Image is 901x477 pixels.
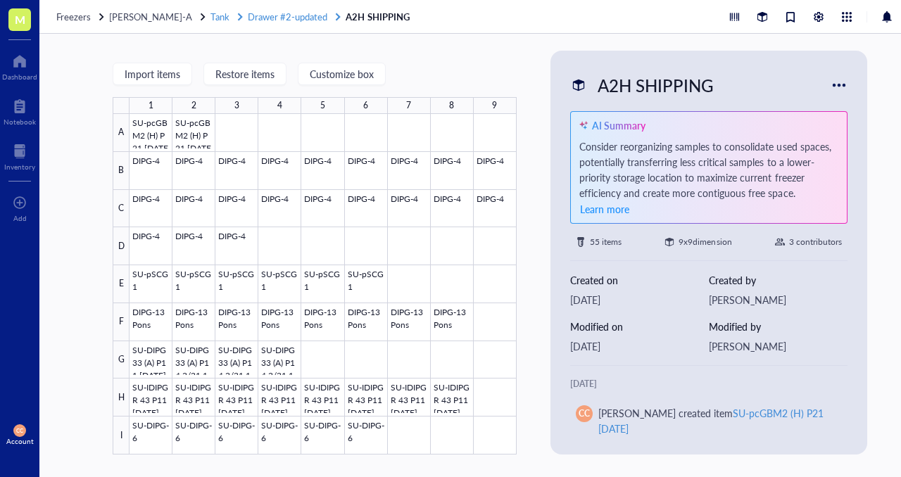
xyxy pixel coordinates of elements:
[113,227,130,265] div: D
[2,50,37,81] a: Dashboard
[125,68,180,79] span: Import items
[210,11,343,23] a: TankDrawer #2-updated
[113,114,130,152] div: A
[4,140,35,171] a: Inventory
[579,139,838,217] div: Consider reorganizing samples to consolidate used spaces, potentially transferring less critical ...
[320,97,325,114] div: 5
[113,416,130,454] div: I
[113,63,192,85] button: Import items
[709,338,848,354] div: [PERSON_NAME]
[363,97,368,114] div: 6
[113,379,130,416] div: H
[570,377,848,391] div: [DATE]
[234,97,239,114] div: 3
[346,11,412,23] a: A2H SHIPPING
[591,70,720,100] div: A2H SHIPPING
[4,163,35,171] div: Inventory
[590,235,622,249] div: 55 items
[113,265,130,303] div: E
[4,117,36,126] div: Notebook
[210,10,229,23] span: Tank
[15,11,25,28] span: M
[580,202,629,216] span: Learn more
[709,272,848,288] div: Created by
[56,11,106,23] a: Freezers
[13,214,27,222] div: Add
[570,272,709,288] div: Created on
[277,97,282,114] div: 4
[570,292,709,307] div: [DATE]
[598,405,831,436] div: [PERSON_NAME] created item
[4,95,36,126] a: Notebook
[406,97,411,114] div: 7
[492,97,497,114] div: 9
[789,235,842,249] div: 3 contributors
[709,292,848,307] div: [PERSON_NAME]
[298,63,386,85] button: Customize box
[592,117,645,133] div: AI Summary
[191,97,196,114] div: 2
[109,11,208,23] a: [PERSON_NAME]-A
[149,97,153,114] div: 1
[6,437,34,445] div: Account
[579,201,630,217] button: Learn more
[109,10,192,23] span: [PERSON_NAME]-A
[2,72,37,81] div: Dashboard
[449,97,454,114] div: 8
[679,235,731,249] div: 9 x 9 dimension
[310,68,374,79] span: Customize box
[203,63,286,85] button: Restore items
[215,68,275,79] span: Restore items
[113,341,130,379] div: G
[113,303,130,341] div: F
[709,319,848,334] div: Modified by
[570,319,709,334] div: Modified on
[16,427,24,433] span: CC
[56,10,91,23] span: Freezers
[570,400,848,456] a: CC[PERSON_NAME] created itemSU-pcGBM2 (H) P21 [DATE]
[113,152,130,190] div: B
[579,407,590,420] span: CC
[248,10,327,23] span: Drawer #2-updated
[113,190,130,228] div: C
[570,338,709,354] div: [DATE]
